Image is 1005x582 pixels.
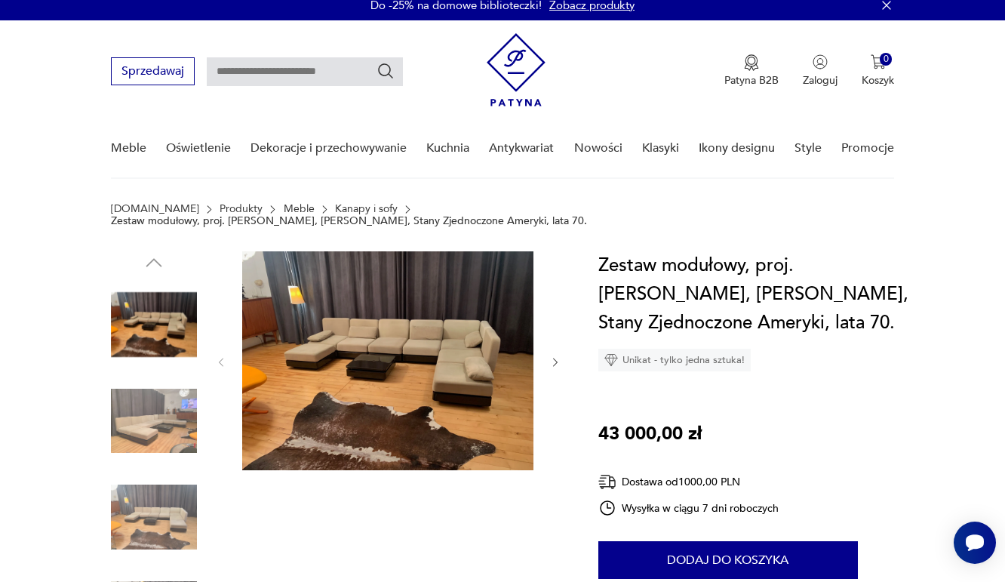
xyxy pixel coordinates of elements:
p: Zaloguj [803,73,837,88]
div: 0 [880,53,893,66]
img: Ikona dostawy [598,473,616,491]
a: Dekoracje i przechowywanie [250,119,407,177]
div: Dostawa od 1000,00 PLN [598,473,779,491]
div: Unikat - tylko jedna sztuka! [598,349,751,371]
div: Wysyłka w ciągu 7 dni roboczych [598,499,779,517]
a: Promocje [841,119,894,177]
img: Zdjęcie produktu Zestaw modułowy, proj. Gerd Lange, Herman Miller, Stany Zjednoczone Ameryki, lat... [111,474,197,560]
a: Oświetlenie [166,119,231,177]
p: Zestaw modułowy, proj. [PERSON_NAME], [PERSON_NAME], Stany Zjednoczone Ameryki, lata 70. [111,215,587,227]
a: Klasyki [642,119,679,177]
img: Zdjęcie produktu Zestaw modułowy, proj. Gerd Lange, Herman Miller, Stany Zjednoczone Ameryki, lat... [242,251,533,470]
button: Patyna B2B [724,54,779,88]
iframe: Smartsupp widget button [954,522,996,564]
button: Dodaj do koszyka [598,541,858,579]
p: Patyna B2B [724,73,779,88]
p: Koszyk [862,73,894,88]
img: Ikonka użytkownika [813,54,828,69]
a: Kuchnia [426,119,469,177]
a: Sprzedawaj [111,67,195,78]
button: Zaloguj [803,54,837,88]
img: Ikona koszyka [871,54,886,69]
a: Produkty [220,203,263,215]
a: [DOMAIN_NAME] [111,203,199,215]
img: Patyna - sklep z meblami i dekoracjami vintage [487,33,546,106]
a: Style [794,119,822,177]
button: Szukaj [376,62,395,80]
a: Meble [111,119,146,177]
a: Kanapy i sofy [335,203,398,215]
img: Ikona medalu [744,54,759,71]
h1: Zestaw modułowy, proj. [PERSON_NAME], [PERSON_NAME], Stany Zjednoczone Ameryki, lata 70. [598,251,912,337]
a: Antykwariat [489,119,554,177]
img: Ikona diamentu [604,353,618,367]
a: Nowości [574,119,622,177]
button: Sprzedawaj [111,57,195,85]
a: Ikona medaluPatyna B2B [724,54,779,88]
p: 43 000,00 zł [598,420,702,448]
a: Ikony designu [699,119,775,177]
img: Zdjęcie produktu Zestaw modułowy, proj. Gerd Lange, Herman Miller, Stany Zjednoczone Ameryki, lat... [111,378,197,464]
button: 0Koszyk [862,54,894,88]
a: Meble [284,203,315,215]
img: Zdjęcie produktu Zestaw modułowy, proj. Gerd Lange, Herman Miller, Stany Zjednoczone Ameryki, lat... [111,282,197,368]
